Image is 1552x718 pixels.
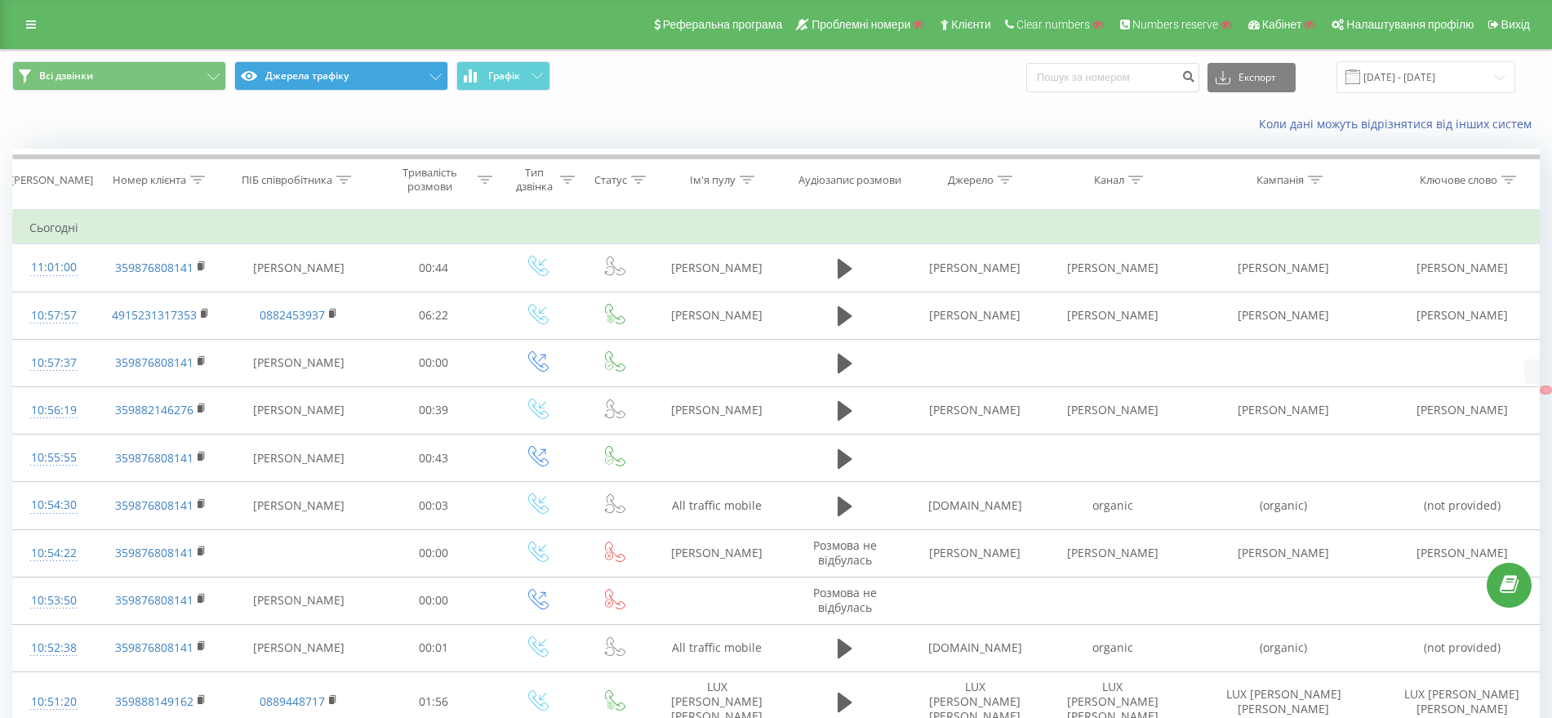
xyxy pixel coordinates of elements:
[1094,173,1124,187] div: Канал
[260,307,325,323] a: 0882453937
[651,482,784,529] td: All traffic mobile
[663,18,783,31] span: Реферальна програма
[29,585,78,617] div: 10:53:50
[115,640,193,655] a: 359876808141
[227,386,370,434] td: [PERSON_NAME]
[906,386,1044,434] td: [PERSON_NAME]
[1043,529,1181,577] td: [PERSON_NAME]
[1181,624,1385,671] td: (organic)
[813,585,877,615] span: Розмова не відбулась
[29,347,78,379] div: 10:57:37
[370,339,497,386] td: 00:00
[651,244,784,292] td: [PERSON_NAME]
[227,577,370,624] td: [PERSON_NAME]
[242,173,332,187] div: ПІБ співробітника
[1385,244,1539,292] td: [PERSON_NAME]
[1181,292,1385,339] td: [PERSON_NAME]
[594,173,627,187] div: Статус
[115,450,193,466] a: 359876808141
[370,624,497,671] td: 00:01
[812,18,910,31] span: Проблемні номери
[1420,173,1497,187] div: Ключове слово
[370,435,497,482] td: 00:43
[798,173,901,187] div: Аудіозапис розмови
[906,482,1044,529] td: [DOMAIN_NAME]
[115,355,193,370] a: 359876808141
[115,545,193,560] a: 359876808141
[39,69,93,83] span: Всі дзвінки
[227,244,370,292] td: [PERSON_NAME]
[813,537,877,568] span: Розмова не відбулась
[370,292,497,339] td: 06:22
[906,624,1044,671] td: [DOMAIN_NAME]
[260,693,325,709] a: 0889448717
[1207,63,1296,92] button: Експорт
[1181,244,1385,292] td: [PERSON_NAME]
[651,529,784,577] td: [PERSON_NAME]
[370,386,497,434] td: 00:39
[1540,386,1552,395] button: X
[1181,482,1385,529] td: (organic)
[456,61,550,91] button: Графік
[370,577,497,624] td: 00:00
[906,292,1044,339] td: [PERSON_NAME]
[1132,18,1218,31] span: Numbers reserve
[1501,18,1530,31] span: Вихід
[1259,116,1540,132] a: Коли дані можуть відрізнятися вiд інших систем
[1043,624,1181,671] td: organic
[948,173,994,187] div: Джерело
[112,307,197,323] a: 4915231317353
[1043,386,1181,434] td: [PERSON_NAME]
[115,592,193,608] a: 359876808141
[29,442,78,474] div: 10:55:55
[370,482,497,529] td: 00:03
[1385,292,1539,339] td: [PERSON_NAME]
[227,339,370,386] td: [PERSON_NAME]
[115,260,193,275] a: 359876808141
[29,489,78,521] div: 10:54:30
[512,166,556,194] div: Тип дзвінка
[1385,482,1539,529] td: (not provided)
[1346,18,1474,31] span: Налаштування профілю
[1016,18,1090,31] span: Clear numbers
[1043,292,1181,339] td: [PERSON_NAME]
[1385,386,1539,434] td: [PERSON_NAME]
[227,624,370,671] td: [PERSON_NAME]
[386,166,474,194] div: Тривалість розмови
[29,252,78,283] div: 11:01:00
[1385,529,1539,577] td: [PERSON_NAME]
[29,632,78,664] div: 10:52:38
[951,18,991,31] span: Клієнти
[1181,386,1385,434] td: [PERSON_NAME]
[234,61,448,91] button: Джерела трафіку
[227,435,370,482] td: [PERSON_NAME]
[651,386,784,434] td: [PERSON_NAME]
[906,529,1044,577] td: [PERSON_NAME]
[370,244,497,292] td: 00:44
[1026,63,1199,92] input: Пошук за номером
[13,212,1540,244] td: Сьогодні
[11,173,93,187] div: [PERSON_NAME]
[1256,173,1304,187] div: Кампанія
[29,686,78,718] div: 10:51:20
[29,395,78,426] div: 10:56:19
[1043,244,1181,292] td: [PERSON_NAME]
[1043,482,1181,529] td: organic
[370,529,497,577] td: 00:00
[488,70,520,82] span: Графік
[29,300,78,332] div: 10:57:57
[29,537,78,569] div: 10:54:22
[651,292,784,339] td: [PERSON_NAME]
[115,402,193,417] a: 359882146276
[1262,18,1302,31] span: Кабінет
[651,624,784,671] td: All traffic mobile
[12,61,226,91] button: Всі дзвінки
[1181,529,1385,577] td: [PERSON_NAME]
[1385,624,1539,671] td: (not provided)
[115,693,193,709] a: 359888149162
[113,173,186,187] div: Номер клієнта
[690,173,736,187] div: Ім'я пулу
[227,482,370,529] td: [PERSON_NAME]
[115,497,193,513] a: 359876808141
[906,244,1044,292] td: [PERSON_NAME]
